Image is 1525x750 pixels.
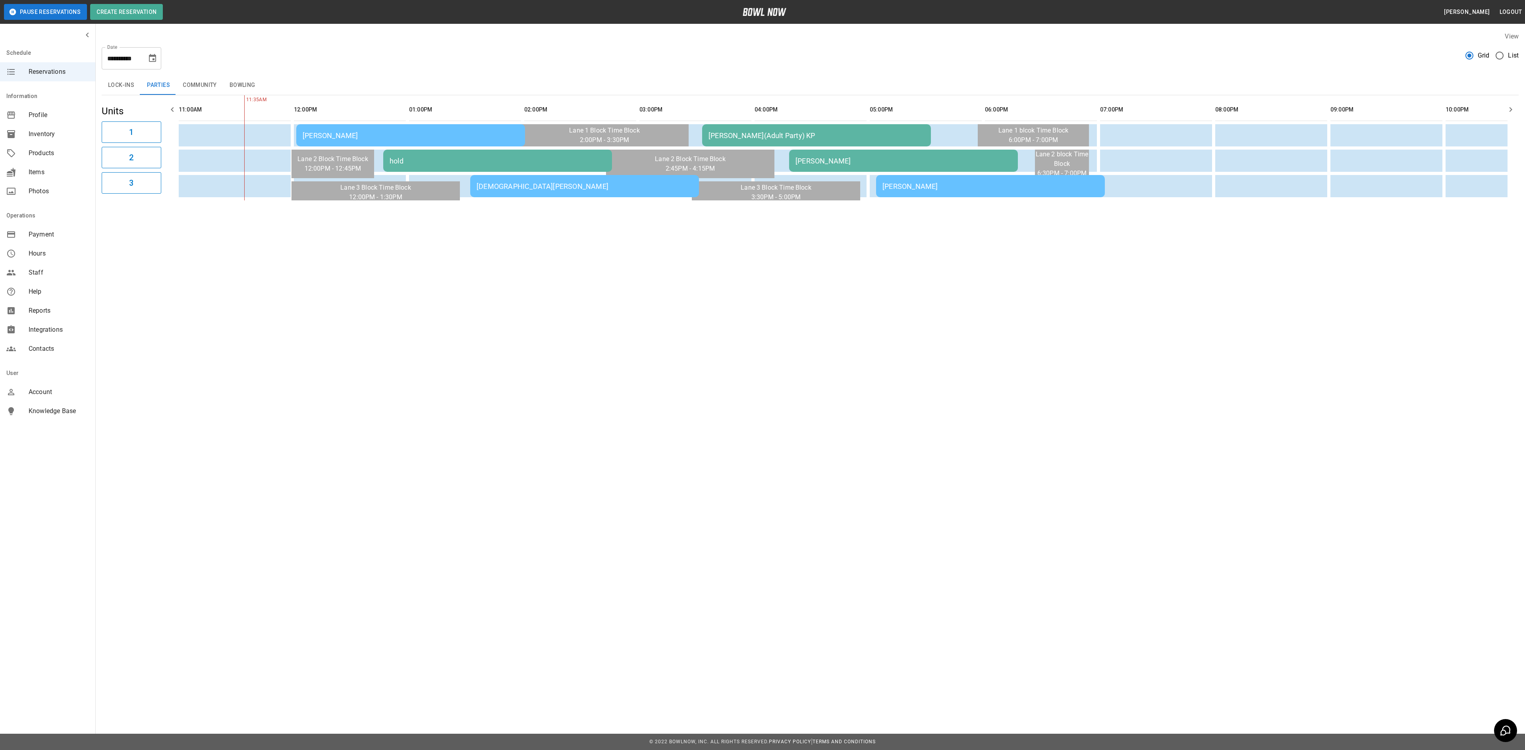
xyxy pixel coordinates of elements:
button: Parties [141,76,176,95]
button: Create Reservation [90,4,163,20]
button: Choose date, selected date is Sep 27, 2025 [145,50,160,66]
div: [PERSON_NAME](Adult Party) KP [708,131,925,140]
a: Terms and Conditions [813,739,876,744]
button: Bowling [223,76,262,95]
span: Hours [29,249,89,258]
h5: Units [102,105,161,117]
button: Pause Reservations [4,4,87,20]
span: Inventory [29,129,89,139]
button: Lock-ins [102,76,141,95]
span: Payment [29,230,89,239]
h6: 2 [129,151,133,164]
span: Account [29,387,89,397]
span: Integrations [29,325,89,335]
span: Items [29,167,89,177]
h6: 1 [129,126,133,138]
th: 12:00PM [294,98,406,121]
div: inventory tabs [102,76,1519,95]
span: Contacts [29,344,89,354]
th: 11:00AM [179,98,291,121]
span: Products [29,148,89,158]
span: Photos [29,187,89,196]
span: 11:35AM [244,96,246,104]
a: Privacy Policy [769,739,811,744]
span: Reports [29,306,89,315]
span: © 2022 BowlNow, Inc. All Rights Reserved. [649,739,769,744]
span: List [1508,51,1519,60]
button: [PERSON_NAME] [1441,5,1493,19]
div: [PERSON_NAME] [303,131,519,140]
span: Help [29,287,89,296]
img: logo [743,8,786,16]
div: hold [390,157,606,165]
button: 1 [102,121,161,143]
div: [PERSON_NAME] [882,182,1098,190]
span: Grid [1478,51,1490,60]
span: Profile [29,110,89,120]
button: Logout [1496,5,1525,19]
h6: 3 [129,177,133,189]
span: Staff [29,268,89,277]
label: View [1505,33,1519,40]
div: [DEMOGRAPHIC_DATA][PERSON_NAME] [477,182,693,190]
div: [PERSON_NAME] [795,157,1012,165]
span: Reservations [29,67,89,77]
button: Community [176,76,223,95]
button: 2 [102,147,161,168]
button: 3 [102,172,161,194]
span: Knowledge Base [29,406,89,416]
